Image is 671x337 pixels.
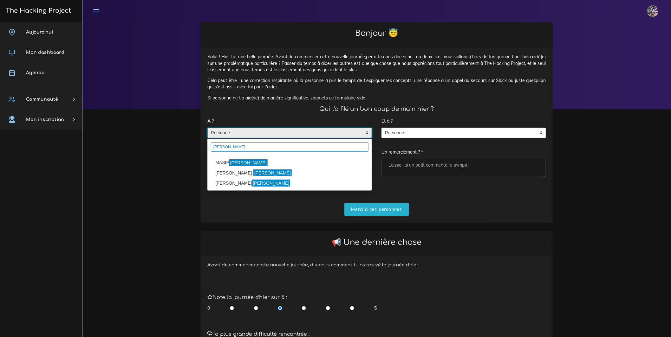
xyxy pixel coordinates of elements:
[4,7,71,14] h3: The Hacking Project
[207,305,377,311] div: 0 5
[207,263,546,268] h6: Avant de commencer cette nouvelle journée, dis-nous comment tu as trouvé la journée d'hier.
[229,159,268,166] mark: [PERSON_NAME]
[26,30,53,35] span: Aujourd'hui
[26,50,64,55] span: Mon dashboard
[26,70,44,75] span: Agenda
[208,128,362,138] span: Personne
[208,158,372,168] li: MASIP
[382,128,536,138] span: Personne
[207,95,546,101] p: Si personne ne t'a aidé(e) de manière significative, soumets ce formulaire vide.
[211,142,368,152] input: écrivez 3 charactères minimum pour afficher les résultats
[26,117,64,122] span: Mon inscription
[207,29,546,38] h2: Bonjour 😇
[253,169,292,176] mark: [PERSON_NAME]
[26,97,58,102] span: Communauté
[252,180,290,187] mark: [PERSON_NAME]
[207,115,214,128] label: À ?
[647,5,659,17] img: eg54bupqcshyolnhdacp.jpg
[208,168,372,178] li: [PERSON_NAME]-
[207,105,546,112] h4: Qui t'a filé un bon coup de main hier ?
[344,203,409,216] input: Merci à ces personnes
[381,146,423,159] label: Un remerciement ? *
[207,238,546,247] h2: 📢 Une dernière chose
[207,295,546,301] h5: Note la journée d'hier sur 5 :
[208,178,372,188] li: [PERSON_NAME]
[207,54,546,73] p: Salut ! Hier fut une belle journée. Avant de commencer cette nouvelle journée,peux-tu nous dire s...
[207,77,546,90] p: Cela peut être : une correction inspirante où la personne a pris le temps de t'expliquer les conc...
[381,115,393,128] label: Et à ?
